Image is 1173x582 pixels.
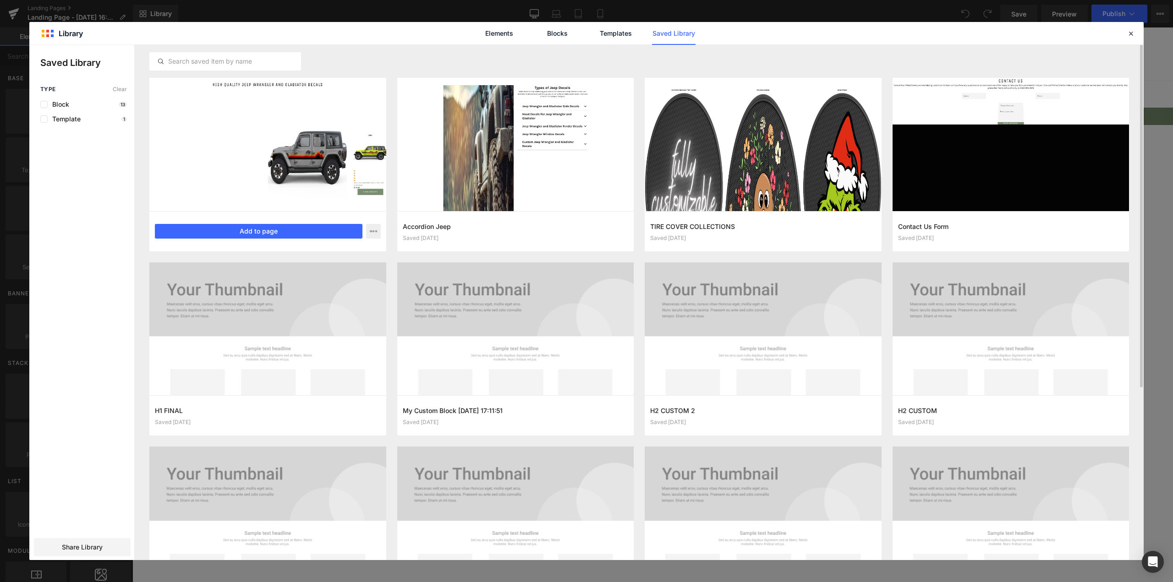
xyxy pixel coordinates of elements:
a: Elements [477,22,521,45]
div: Saved [DATE] [650,419,876,425]
a: Explore Template [479,304,562,322]
h3: My Custom Block [DATE] 17:11:51 [403,406,629,415]
p: 13 [119,102,127,107]
h3: H2 CUSTOM 2 [650,406,876,415]
h3: Accordion Jeep [403,222,629,231]
a: CUSTOM PRODUCTS JEEP [327,53,431,80]
div: Saved [DATE] [898,419,1124,425]
a: Gift Ideas [623,53,681,80]
a: Ford Bronco [433,53,503,80]
span: Type [40,86,56,92]
div: Saved [DATE] [898,235,1124,241]
p: or Drag & Drop elements from left sidebar [260,330,781,336]
span: Share Library [62,543,103,552]
div: Saved [DATE] [403,235,629,241]
h3: H2 CUSTOM [898,406,1124,415]
p: 1 [121,116,127,122]
p: Start building your page [260,192,781,203]
div: Saved [DATE] [650,235,876,241]
button: Add to page [155,224,362,239]
h3: Contact Us Form [898,222,1124,231]
input: Search saved item by name [150,56,301,67]
a: CUSTOM PRODUCTS BRONCO [504,53,622,80]
span: Template [48,115,81,123]
a: Jeep Wrangler [250,53,326,80]
img: Four Wheel Covers [259,9,374,44]
h3: H1 FINAL [155,406,381,415]
div: Saved [DATE] [155,419,381,425]
a: Templates [594,22,637,45]
a: Blocks [536,22,579,45]
h3: TIRE COVER COLLECTIONS [650,222,876,231]
a: Saved Library [652,22,696,45]
span: Clear [113,86,127,92]
div: Saved [DATE] [403,419,629,425]
div: Open Intercom Messenger [1142,551,1164,573]
span: Block [48,101,69,108]
p: Saved Library [40,56,134,70]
